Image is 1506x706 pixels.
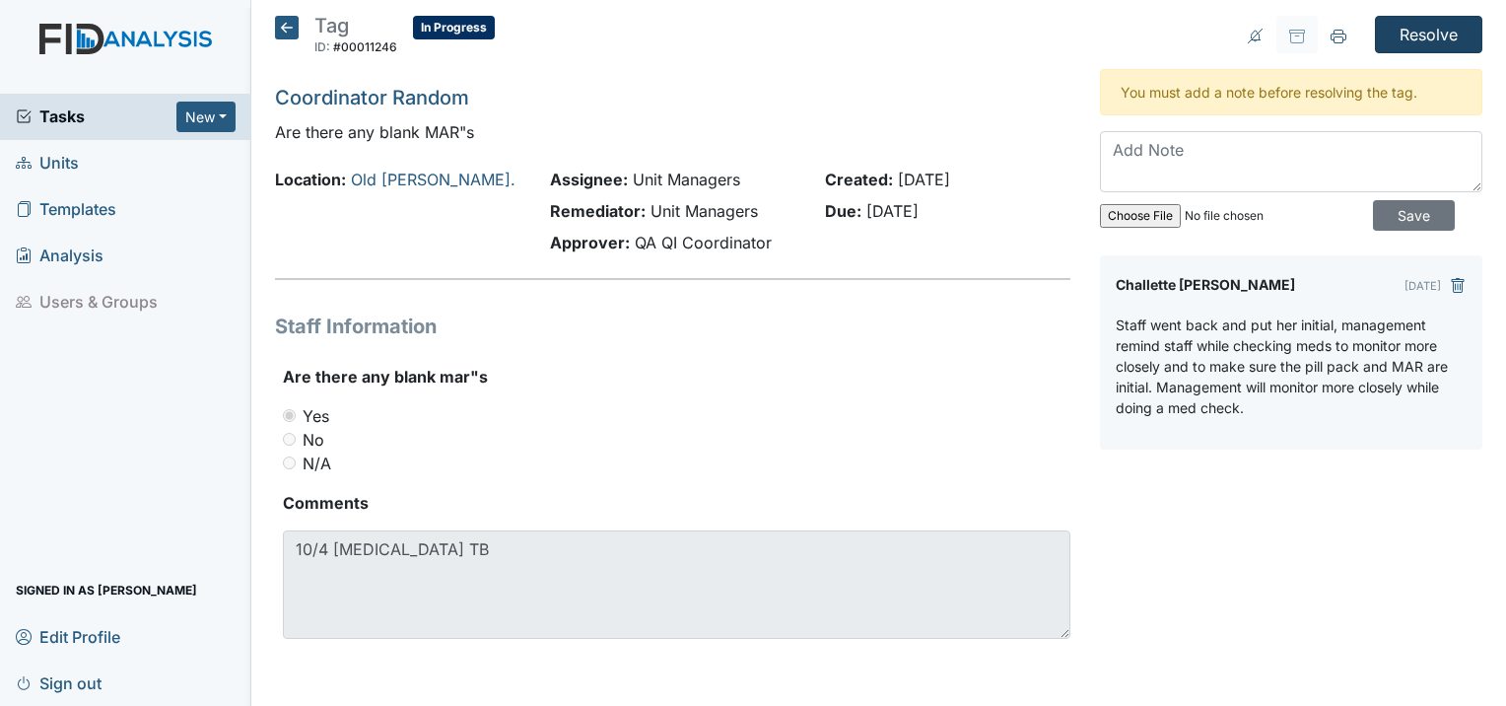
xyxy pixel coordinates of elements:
strong: Assignee: [550,170,628,189]
div: You must add a note before resolving the tag. [1100,69,1482,115]
a: Old [PERSON_NAME]. [351,170,515,189]
label: Yes [303,404,329,428]
strong: Remediator: [550,201,646,221]
label: Are there any blank mar"s [283,365,488,388]
strong: Due: [825,201,861,221]
span: Sign out [16,668,102,698]
span: Templates [16,194,116,225]
small: [DATE] [1404,279,1441,293]
h1: Staff Information [275,312,1070,341]
a: Tasks [16,105,176,128]
label: N/A [303,452,331,475]
input: Save [1373,200,1455,231]
span: Units [16,148,79,178]
input: Yes [283,409,296,422]
span: Edit Profile [16,621,120,652]
textarea: 10/4 [MEDICAL_DATA] TB [283,530,1070,639]
span: #00011246 [333,39,397,54]
strong: Created: [825,170,893,189]
input: Resolve [1375,16,1482,53]
span: ID: [314,39,330,54]
strong: Comments [283,491,1070,515]
span: Unit Managers [650,201,758,221]
span: Unit Managers [633,170,740,189]
label: No [303,428,324,452]
span: QA QI Coordinator [635,233,772,252]
input: N/A [283,457,296,469]
span: Signed in as [PERSON_NAME] [16,575,197,605]
label: Challette [PERSON_NAME] [1116,271,1295,299]
span: Analysis [16,241,103,271]
span: [DATE] [898,170,950,189]
p: Are there any blank MAR"s [275,120,1070,144]
input: No [283,433,296,446]
span: In Progress [413,16,495,39]
span: [DATE] [866,201,919,221]
strong: Location: [275,170,346,189]
a: Coordinator Random [275,86,469,109]
strong: Approver: [550,233,630,252]
button: New [176,102,236,132]
span: Tag [314,14,349,37]
p: Staff went back and put her initial, management remind staff while checking meds to monitor more ... [1116,315,1467,418]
